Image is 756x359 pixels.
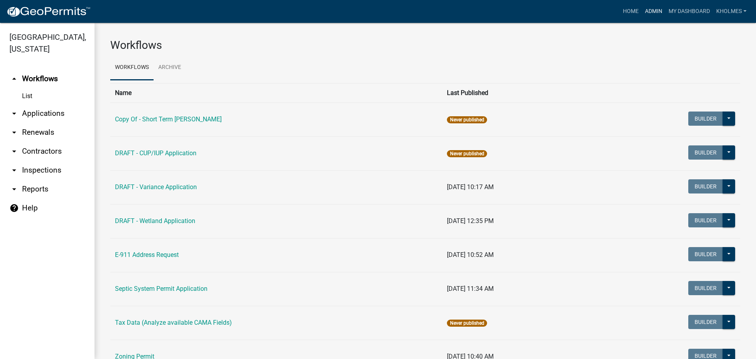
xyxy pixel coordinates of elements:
[110,55,154,80] a: Workflows
[447,183,494,191] span: [DATE] 10:17 AM
[688,247,723,261] button: Builder
[115,251,179,259] a: E-911 Address Request
[115,285,208,292] a: Septic System Permit Application
[442,83,590,102] th: Last Published
[447,285,494,292] span: [DATE] 11:34 AM
[115,115,222,123] a: Copy Of - Short Term [PERSON_NAME]
[9,166,19,175] i: arrow_drop_down
[447,251,494,259] span: [DATE] 10:52 AM
[154,55,186,80] a: Archive
[9,184,19,194] i: arrow_drop_down
[688,112,723,126] button: Builder
[110,83,442,102] th: Name
[688,281,723,295] button: Builder
[447,217,494,225] span: [DATE] 12:35 PM
[447,150,487,157] span: Never published
[115,319,232,326] a: Tax Data (Analyze available CAMA Fields)
[713,4,750,19] a: Kholmes
[9,147,19,156] i: arrow_drop_down
[665,4,713,19] a: My Dashboard
[447,320,487,327] span: Never published
[110,39,740,52] h3: Workflows
[115,183,197,191] a: DRAFT - Variance Application
[9,109,19,118] i: arrow_drop_down
[688,315,723,329] button: Builder
[447,116,487,123] span: Never published
[9,74,19,84] i: arrow_drop_up
[620,4,642,19] a: Home
[9,128,19,137] i: arrow_drop_down
[115,217,195,225] a: DRAFT - Wetland Application
[688,145,723,160] button: Builder
[688,213,723,227] button: Builder
[688,179,723,193] button: Builder
[115,149,196,157] a: DRAFT - CUP/IUP Application
[642,4,665,19] a: Admin
[9,203,19,213] i: help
